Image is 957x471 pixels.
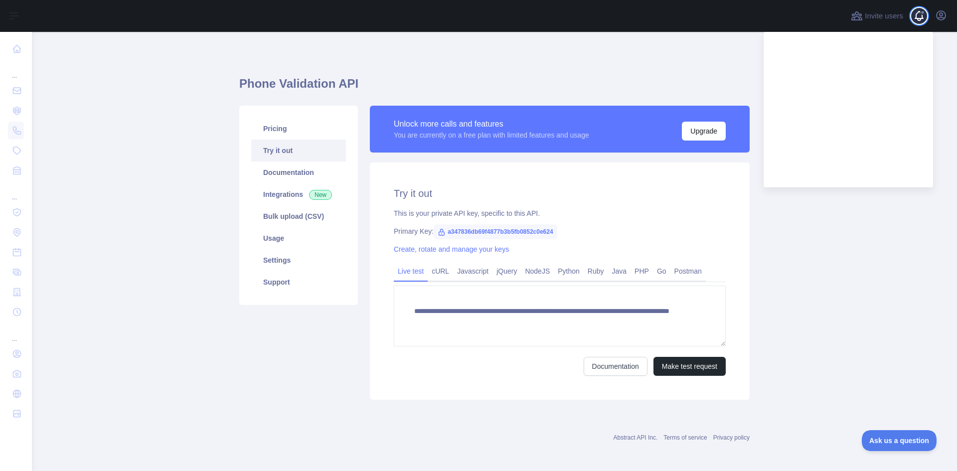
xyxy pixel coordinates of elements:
[614,434,658,441] a: Abstract API Inc.
[653,263,670,279] a: Go
[394,130,589,140] div: You are currently on a free plan with limited features and usage
[394,208,726,218] div: This is your private API key, specific to this API.
[631,263,653,279] a: PHP
[865,10,903,22] span: Invite users
[584,357,647,376] a: Documentation
[251,161,346,183] a: Documentation
[608,263,631,279] a: Java
[251,118,346,140] a: Pricing
[394,245,509,253] a: Create, rotate and manage your keys
[670,263,706,279] a: Postman
[713,434,750,441] a: Privacy policy
[862,430,937,451] iframe: Toggle Customer Support
[251,249,346,271] a: Settings
[251,140,346,161] a: Try it out
[239,76,750,100] h1: Phone Validation API
[584,263,608,279] a: Ruby
[394,263,428,279] a: Live test
[682,122,726,141] button: Upgrade
[251,271,346,293] a: Support
[428,263,453,279] a: cURL
[394,118,589,130] div: Unlock more calls and features
[663,434,707,441] a: Terms of service
[251,205,346,227] a: Bulk upload (CSV)
[453,263,492,279] a: Javascript
[394,186,726,200] h2: Try it out
[653,357,726,376] button: Make test request
[849,8,905,24] button: Invite users
[521,263,554,279] a: NodeJS
[309,190,332,200] span: New
[492,263,521,279] a: jQuery
[554,263,584,279] a: Python
[434,224,557,239] span: a347836db69f4877b3b5fb0852c0e624
[251,183,346,205] a: Integrations New
[8,323,24,343] div: ...
[394,226,726,236] div: Primary Key:
[8,181,24,201] div: ...
[251,227,346,249] a: Usage
[8,60,24,80] div: ...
